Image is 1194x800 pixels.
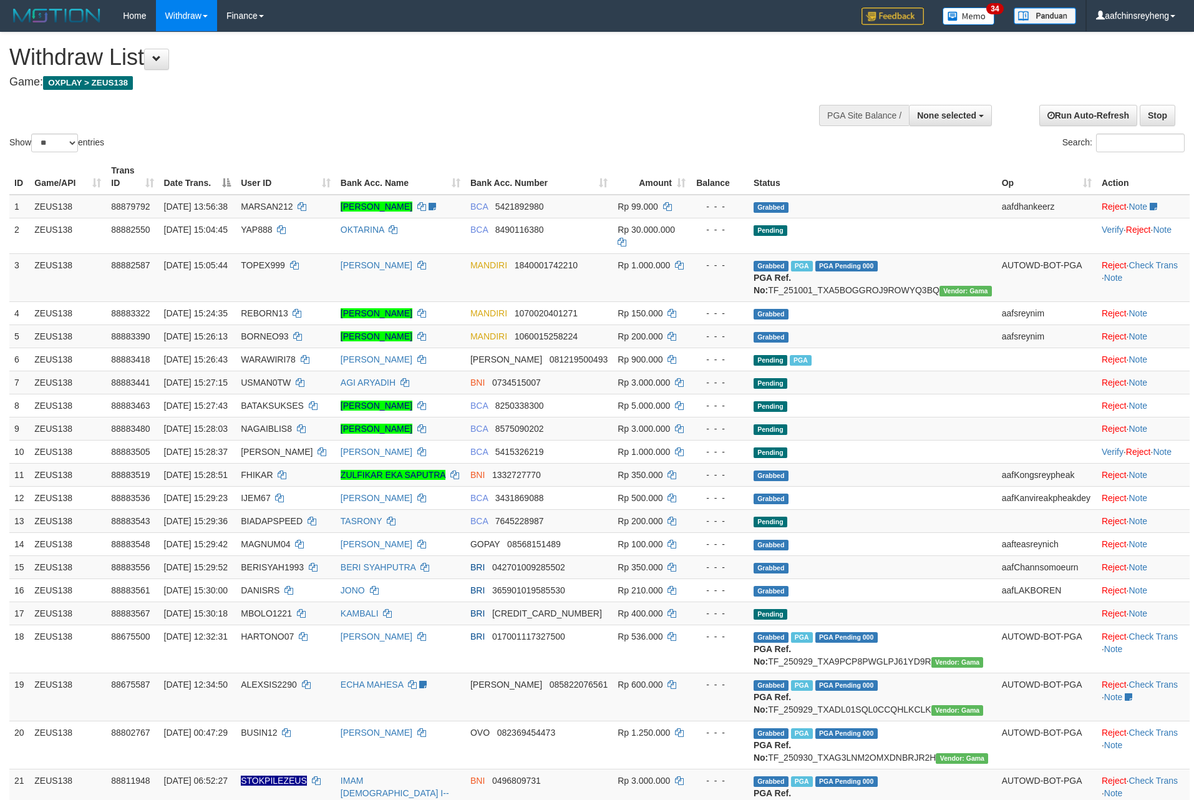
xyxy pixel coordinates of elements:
[495,447,544,457] span: Copy 5415326219 to clipboard
[341,308,412,318] a: [PERSON_NAME]
[696,200,744,213] div: - - -
[241,447,313,457] span: [PERSON_NAME]
[492,585,565,595] span: Copy 365901019585530 to clipboard
[1104,692,1123,702] a: Note
[236,159,336,195] th: User ID: activate to sort column ascending
[241,608,292,618] span: MBOLO1221
[470,378,485,388] span: BNI
[943,7,995,25] img: Button%20Memo.svg
[164,308,228,318] span: [DATE] 15:24:35
[111,516,150,526] span: 88883543
[164,354,228,364] span: [DATE] 15:26:43
[164,562,228,572] span: [DATE] 15:29:52
[1102,776,1127,786] a: Reject
[29,602,106,625] td: ZEUS138
[819,105,909,126] div: PGA Site Balance /
[696,538,744,550] div: - - -
[515,308,578,318] span: Copy 1070020401271 to clipboard
[341,470,445,480] a: ZULFIKAR EKA SAPUTRA
[470,447,488,457] span: BCA
[1129,470,1148,480] a: Note
[754,261,789,271] span: Grabbed
[997,301,1097,324] td: aafsreynim
[515,260,578,270] span: Copy 1840001742210 to clipboard
[1097,555,1190,578] td: ·
[492,562,565,572] span: Copy 042701009285502 to clipboard
[241,308,288,318] span: REBORN13
[9,45,784,70] h1: Withdraw List
[341,260,412,270] a: [PERSON_NAME]
[111,608,150,618] span: 88883567
[111,331,150,341] span: 88883390
[613,159,691,195] th: Amount: activate to sort column ascending
[159,159,236,195] th: Date Trans.: activate to sort column descending
[9,195,29,218] td: 1
[1097,301,1190,324] td: ·
[9,6,104,25] img: MOTION_logo.png
[1129,585,1148,595] a: Note
[1097,348,1190,371] td: ·
[29,394,106,417] td: ZEUS138
[1102,401,1127,411] a: Reject
[29,578,106,602] td: ZEUS138
[465,159,613,195] th: Bank Acc. Number: activate to sort column ascending
[1014,7,1076,24] img: panduan.png
[9,348,29,371] td: 6
[1097,532,1190,555] td: ·
[495,424,544,434] span: Copy 8575090202 to clipboard
[618,202,658,212] span: Rp 99.000
[1096,134,1185,152] input: Search:
[754,309,789,320] span: Grabbed
[9,509,29,532] td: 13
[754,424,787,435] span: Pending
[1129,401,1148,411] a: Note
[111,225,150,235] span: 88882550
[111,424,150,434] span: 88883480
[1129,728,1178,738] a: Check Trans
[696,446,744,458] div: - - -
[1153,447,1172,457] a: Note
[1102,516,1127,526] a: Reject
[9,159,29,195] th: ID
[111,470,150,480] span: 88883519
[470,585,485,595] span: BRI
[997,555,1097,578] td: aafChannsomoeurn
[29,486,106,509] td: ZEUS138
[1102,562,1127,572] a: Reject
[1129,354,1148,364] a: Note
[1129,608,1148,618] a: Note
[341,202,412,212] a: [PERSON_NAME]
[754,355,787,366] span: Pending
[618,470,663,480] span: Rp 350.000
[1126,225,1151,235] a: Reject
[1097,417,1190,440] td: ·
[29,324,106,348] td: ZEUS138
[111,260,150,270] span: 88882587
[618,401,670,411] span: Rp 5.000.000
[111,585,150,595] span: 88883561
[1102,308,1127,318] a: Reject
[111,308,150,318] span: 88883322
[29,509,106,532] td: ZEUS138
[790,355,812,366] span: Marked by aafanarl
[9,371,29,394] td: 7
[1097,578,1190,602] td: ·
[29,348,106,371] td: ZEUS138
[1102,680,1127,690] a: Reject
[754,401,787,412] span: Pending
[164,424,228,434] span: [DATE] 15:28:03
[618,539,663,549] span: Rp 100.000
[1102,260,1127,270] a: Reject
[470,225,488,235] span: BCA
[550,354,608,364] span: Copy 081219500493 to clipboard
[9,218,29,253] td: 2
[470,308,507,318] span: MANDIRI
[696,259,744,271] div: - - -
[341,378,396,388] a: AGI ARYADIH
[1102,585,1127,595] a: Reject
[618,331,663,341] span: Rp 200.000
[341,562,415,572] a: BERI SYAHPUTRA
[1129,562,1148,572] a: Note
[164,225,228,235] span: [DATE] 15:04:45
[1129,202,1148,212] a: Note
